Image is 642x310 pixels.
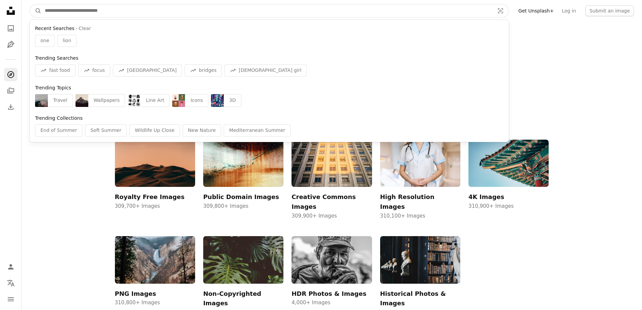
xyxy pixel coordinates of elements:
[35,55,78,61] span: Trending Searches
[63,37,71,44] span: lion
[115,192,195,202] h3: Royalty Free Images
[203,192,283,202] h3: Public Domain Images
[380,289,460,309] h3: Historical Photos & Images
[468,192,549,202] h3: 4K Images
[4,84,18,97] a: Collections
[172,94,185,107] img: premium_vector-1730142532627-63f72754ef96
[203,202,283,210] span: 309,800+ Images
[292,192,372,212] h3: Creative Commons Images
[514,5,558,16] a: Get Unsplash+
[129,124,180,137] div: Wildlife Up Close
[127,67,177,74] span: [GEOGRAPHIC_DATA]
[30,4,41,17] button: Search Unsplash
[35,25,503,32] div: ·
[79,25,91,32] button: Clear
[4,68,18,81] a: Explore
[203,140,283,220] a: Public Domain Images309,800+ Images
[88,94,125,107] div: Wallpapers
[203,289,283,309] h3: Non-Copyrighted Images
[4,22,18,35] a: Photos
[115,289,195,299] h3: PNG Images
[4,276,18,290] button: Language
[115,299,195,307] span: 310,800+ Images
[185,94,208,107] div: Icons
[115,202,195,210] span: 309,700+ Images
[292,212,372,220] span: 309,900+ Images
[4,292,18,306] button: Menu
[35,94,48,107] img: premium_photo-1756177506526-26fb2a726f4a
[35,115,83,121] span: Trending Collections
[183,124,221,137] div: New Nature
[558,5,580,16] a: Log in
[128,94,141,107] img: vector-1755805895395-1b9e19929ee7
[239,67,301,74] span: [DEMOGRAPHIC_DATA] girl
[468,202,549,210] span: 310,900+ Images
[115,140,195,220] a: Royalty Free Images309,700+ Images
[211,94,224,107] img: premium_vector-1739360193640-746e8cbc3d2a
[380,192,460,212] h3: High Resolution Images
[585,5,634,16] button: Submit an image
[224,124,291,137] div: Mediterranean Summer
[224,94,241,107] div: 3D
[49,67,70,74] span: fast food
[292,289,372,299] h3: HDR Photos & Images
[380,212,460,220] span: 310,100+ Images
[4,100,18,114] a: Download History
[92,67,105,74] span: focus
[4,38,18,51] a: Illustrations
[292,140,372,220] a: Creative Commons Images309,900+ Images
[35,85,71,90] span: Trending Topics
[141,94,170,107] div: Line Art
[35,124,82,137] div: End of Summer
[35,25,74,32] span: Recent Searches
[4,4,18,19] a: Home — Unsplash
[492,4,509,17] button: Visual search
[48,94,73,107] div: Travel
[30,4,509,18] form: Find visuals sitewide
[292,299,372,307] span: 4,000+ Images
[468,140,549,220] a: 4K Images310,900+ Images
[380,140,460,220] a: High Resolution Images310,100+ Images
[75,94,88,107] img: premium_photo-1700558685040-a75735b86bb7
[40,37,49,44] span: one
[85,124,126,137] div: Soft Summer
[4,260,18,274] a: Log in / Sign up
[199,67,216,74] span: bridges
